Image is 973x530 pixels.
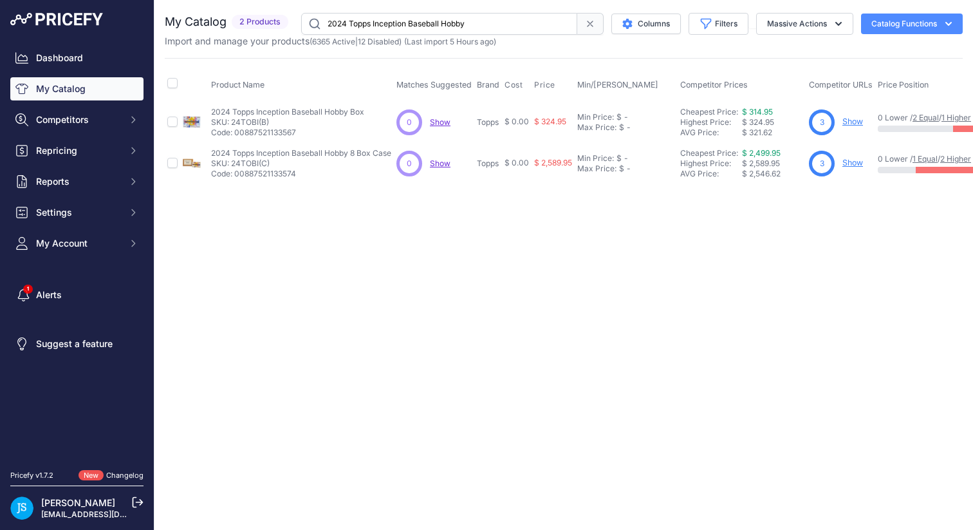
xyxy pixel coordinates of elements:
a: Cheapest Price: [680,148,738,158]
div: $ [616,112,622,122]
div: Highest Price: [680,117,742,128]
input: Search [301,13,577,35]
div: Max Price: [577,164,616,174]
a: [EMAIL_ADDRESS][DOMAIN_NAME] [41,509,176,519]
div: Pricefy v1.7.2 [10,470,53,481]
p: SKU: 24TOBI(B) [211,117,364,128]
a: 6365 Active [312,37,355,46]
h2: My Catalog [165,13,227,31]
button: Massive Actions [756,13,853,35]
div: $ 321.62 [742,128,804,138]
div: $ [619,122,624,133]
div: AVG Price: [680,169,742,179]
span: (Last import 5 Hours ago) [404,37,496,46]
span: $ 324.95 [742,117,774,127]
a: 2 Equal [913,113,939,122]
p: 2024 Topps Inception Baseball Hobby 8 Box Case [211,148,391,158]
button: Competitors [10,108,144,131]
p: Code: 00887521133567 [211,128,364,138]
span: $ 0.00 [505,117,529,126]
a: 12 Disabled [358,37,399,46]
p: Topps [477,117,499,128]
span: Settings [36,206,120,219]
span: Cost [505,80,523,90]
img: Pricefy Logo [10,13,103,26]
span: New [79,470,104,481]
a: Show [842,117,863,126]
span: 3 [820,158,824,169]
div: - [622,112,628,122]
a: My Catalog [10,77,144,100]
div: $ 2,546.62 [742,169,804,179]
a: $ 2,499.95 [742,148,781,158]
a: 2 Higher [940,154,971,164]
button: Price [534,80,558,90]
button: Repricing [10,139,144,162]
nav: Sidebar [10,46,144,455]
div: $ [619,164,624,174]
div: - [624,122,631,133]
span: Min/[PERSON_NAME] [577,80,658,90]
div: Min Price: [577,153,614,164]
span: Competitors [36,113,120,126]
button: Filters [689,13,748,35]
div: - [622,153,628,164]
button: Catalog Functions [861,14,963,34]
span: $ 324.95 [534,117,566,126]
a: Changelog [106,471,144,480]
div: Max Price: [577,122,616,133]
span: Competitor Prices [680,80,748,90]
a: 1 Equal [913,154,938,164]
span: Price [534,80,555,90]
span: ( | ) [310,37,402,46]
p: Code: 00887521133574 [211,169,391,179]
a: Show [842,158,863,167]
a: $ 314.95 [742,107,773,117]
div: Min Price: [577,112,614,122]
a: Suggest a feature [10,332,144,355]
button: Cost [505,80,525,90]
span: $ 2,589.95 [534,158,572,167]
div: $ [616,153,622,164]
span: Product Name [211,80,264,90]
a: 1 Higher [941,113,971,122]
a: Alerts [10,283,144,307]
a: Show [430,117,450,127]
span: Matches Suggested [396,80,472,90]
div: AVG Price: [680,128,742,138]
a: Cheapest Price: [680,107,738,117]
p: Topps [477,158,499,169]
span: Reports [36,175,120,188]
a: Dashboard [10,46,144,70]
button: My Account [10,232,144,255]
a: Show [430,158,450,168]
span: Brand [477,80,499,90]
button: Columns [611,14,681,34]
span: Competitor URLs [809,80,873,90]
span: 0 [407,158,412,169]
div: Highest Price: [680,158,742,169]
span: 3 [820,117,824,128]
p: Import and manage your products [165,35,496,48]
span: 2 Products [232,15,288,30]
button: Reports [10,170,144,193]
span: 0 [407,117,412,128]
button: Settings [10,201,144,224]
span: My Account [36,237,120,250]
span: Price Position [878,80,929,90]
div: - [624,164,631,174]
a: [PERSON_NAME] [41,497,115,508]
p: SKU: 24TOBI(C) [211,158,391,169]
span: $ 0.00 [505,158,529,167]
p: 2024 Topps Inception Baseball Hobby Box [211,107,364,117]
span: Repricing [36,144,120,157]
span: $ 2,589.95 [742,158,780,168]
